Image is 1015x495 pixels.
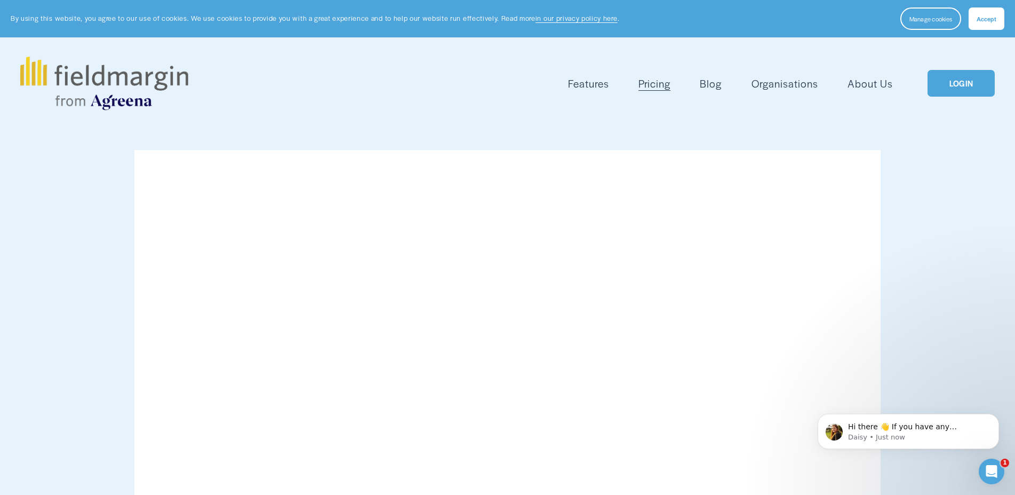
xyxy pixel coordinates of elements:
[979,459,1004,484] iframe: Intercom live chat
[568,76,609,91] span: Features
[969,7,1004,30] button: Accept
[20,57,188,110] img: fieldmargin.com
[1001,459,1009,467] span: 1
[536,13,618,23] a: in our privacy policy here
[568,75,609,92] a: folder dropdown
[638,75,670,92] a: Pricing
[752,75,818,92] a: Organisations
[11,13,619,23] p: By using this website, you agree to our use of cookies. We use cookies to provide you with a grea...
[802,391,1015,466] iframe: Intercom notifications message
[928,70,995,97] a: LOGIN
[909,14,952,23] span: Manage cookies
[977,14,996,23] span: Accept
[848,75,893,92] a: About Us
[700,75,722,92] a: Blog
[900,7,961,30] button: Manage cookies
